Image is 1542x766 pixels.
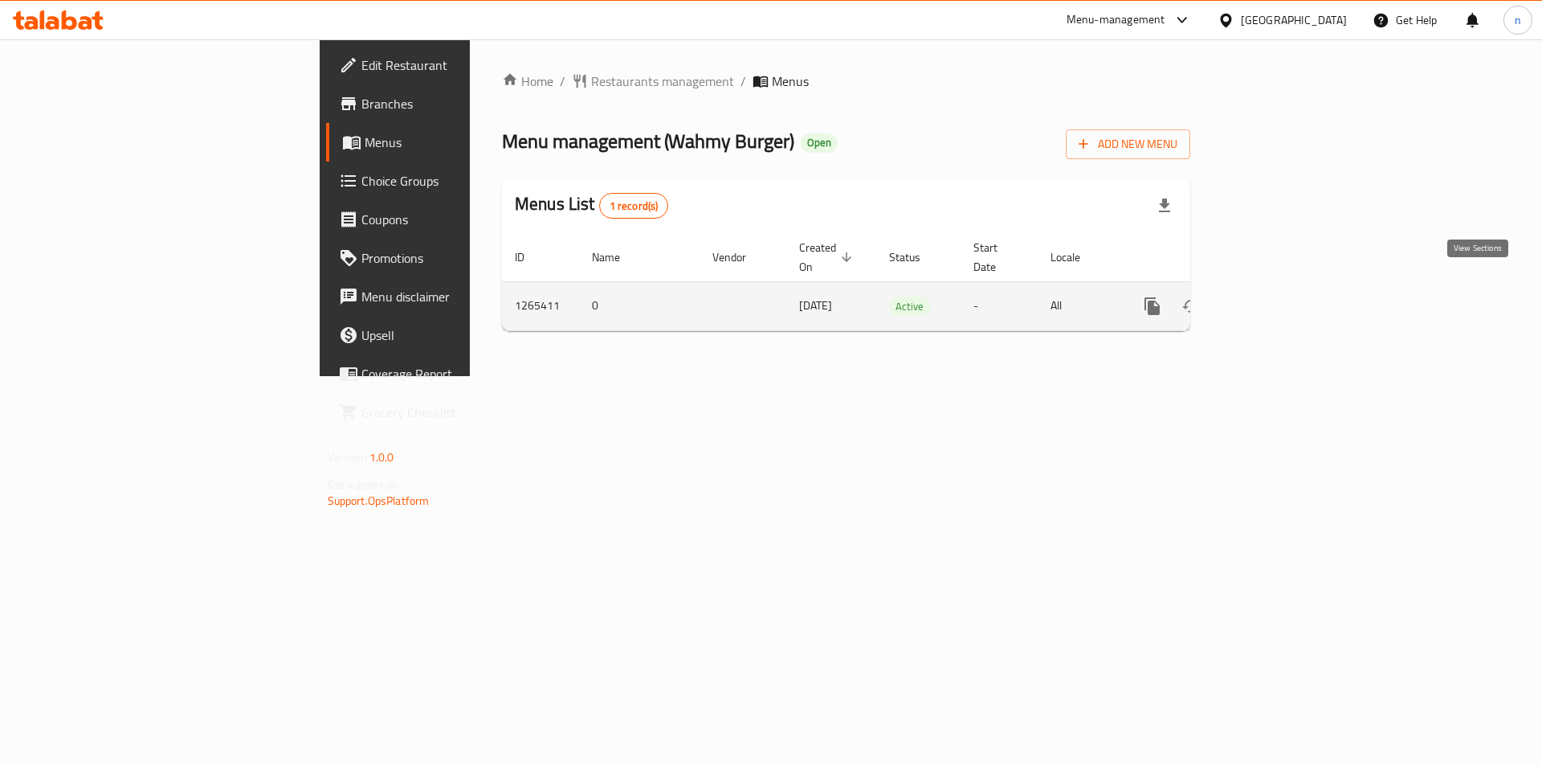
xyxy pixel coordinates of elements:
[1241,11,1347,29] div: [GEOGRAPHIC_DATA]
[889,297,930,316] div: Active
[591,72,734,91] span: Restaurants management
[326,123,577,162] a: Menus
[326,162,577,200] a: Choice Groups
[600,199,668,214] span: 1 record(s)
[328,474,402,495] span: Get support on:
[1038,281,1120,330] td: All
[326,316,577,354] a: Upsell
[326,277,577,316] a: Menu disclaimer
[326,46,577,84] a: Edit Restaurant
[361,287,565,306] span: Menu disclaimer
[369,447,394,468] span: 1.0.0
[801,136,838,150] span: Open
[1172,287,1210,326] button: Change Status
[1145,186,1184,225] div: Export file
[1050,248,1101,267] span: Locale
[361,210,565,229] span: Coupons
[973,238,1018,276] span: Start Date
[579,281,700,330] td: 0
[361,364,565,383] span: Coverage Report
[361,171,565,190] span: Choice Groups
[1067,10,1165,30] div: Menu-management
[515,192,668,219] h2: Menus List
[889,248,941,267] span: Status
[326,239,577,277] a: Promotions
[361,94,565,113] span: Branches
[326,200,577,239] a: Coupons
[801,133,838,153] div: Open
[365,133,565,152] span: Menus
[1133,287,1172,326] button: more
[361,248,565,268] span: Promotions
[328,447,367,468] span: Version:
[361,55,565,75] span: Edit Restaurant
[799,295,832,316] span: [DATE]
[361,326,565,345] span: Upsell
[515,248,545,267] span: ID
[961,281,1038,330] td: -
[326,84,577,123] a: Branches
[1120,233,1300,282] th: Actions
[502,72,1190,91] nav: breadcrumb
[326,354,577,393] a: Coverage Report
[572,72,734,91] a: Restaurants management
[599,193,669,219] div: Total records count
[772,72,809,91] span: Menus
[361,403,565,422] span: Grocery Checklist
[592,248,641,267] span: Name
[740,72,746,91] li: /
[502,233,1300,331] table: enhanced table
[502,123,794,159] span: Menu management ( Wahmy Burger )
[326,393,577,432] a: Grocery Checklist
[712,248,767,267] span: Vendor
[1079,134,1177,154] span: Add New Menu
[1066,129,1190,159] button: Add New Menu
[799,238,857,276] span: Created On
[328,490,430,511] a: Support.OpsPlatform
[1515,11,1521,29] span: n
[889,297,930,316] span: Active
